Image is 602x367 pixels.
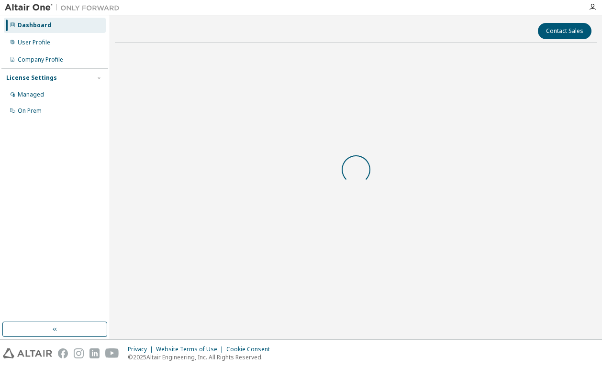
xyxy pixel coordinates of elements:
img: altair_logo.svg [3,348,52,358]
img: facebook.svg [58,348,68,358]
div: Cookie Consent [226,345,276,353]
img: youtube.svg [105,348,119,358]
div: Managed [18,91,44,98]
p: © 2025 Altair Engineering, Inc. All Rights Reserved. [128,353,276,361]
img: Altair One [5,3,124,12]
div: On Prem [18,107,42,115]
img: instagram.svg [74,348,84,358]
button: Contact Sales [538,23,591,39]
div: Company Profile [18,56,63,64]
div: License Settings [6,74,57,82]
div: User Profile [18,39,50,46]
div: Website Terms of Use [156,345,226,353]
img: linkedin.svg [89,348,100,358]
div: Privacy [128,345,156,353]
div: Dashboard [18,22,51,29]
